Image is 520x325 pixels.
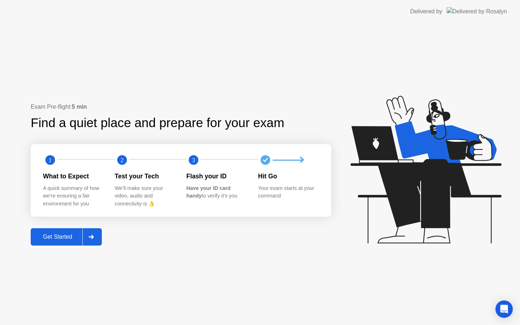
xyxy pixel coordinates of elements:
[31,103,331,111] div: Exam Pre-flight:
[43,172,103,181] div: What to Expect
[120,157,123,164] text: 2
[192,157,195,164] text: 3
[410,7,442,16] div: Delivered by
[43,185,103,208] div: A quick summary of how we’re ensuring a fair environment for you
[186,185,230,199] b: Have your ID card handy
[72,104,87,110] b: 5 min
[49,157,52,164] text: 1
[495,300,513,318] div: Open Intercom Messenger
[115,185,175,208] div: We’ll make sure your video, audio and connectivity is 👌
[31,113,285,133] div: Find a quiet place and prepare for your exam
[31,228,102,246] button: Get Started
[447,7,507,16] img: Delivered by Rosalyn
[186,185,247,200] div: to verify it’s you
[186,172,247,181] div: Flash your ID
[258,172,318,181] div: Hit Go
[258,185,318,200] div: Your exam starts at your command
[115,172,175,181] div: Test your Tech
[33,234,82,240] div: Get Started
